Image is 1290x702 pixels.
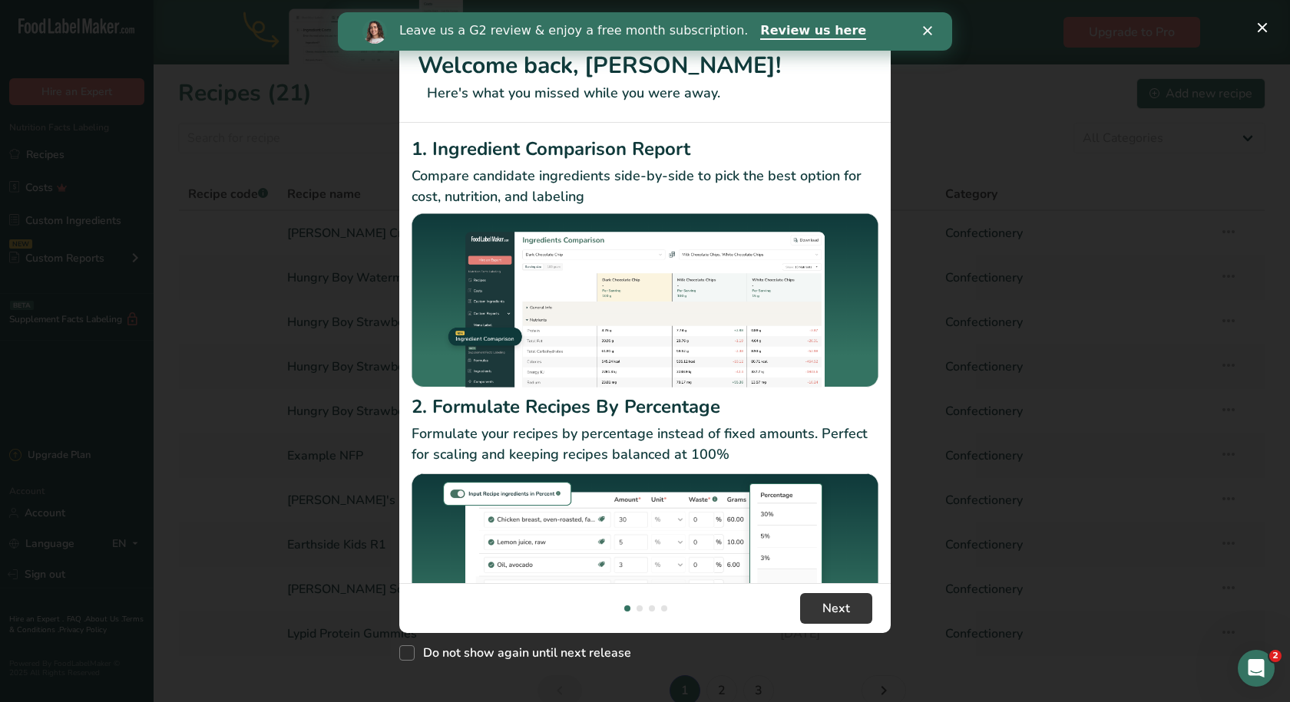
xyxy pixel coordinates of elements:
p: Formulate your recipes by percentage instead of fixed amounts. Perfect for scaling and keeping re... [412,424,878,465]
iframe: Intercom live chat [1238,650,1275,687]
span: Next [822,599,850,618]
h2: 2. Formulate Recipes By Percentage [412,393,878,420]
span: Do not show again until next release [415,645,631,661]
div: Close [585,14,600,23]
img: Formulate Recipes By Percentage [412,471,878,656]
button: Next [800,593,872,624]
img: Ingredient Comparison Report [412,213,878,387]
p: Here's what you missed while you were away. [418,83,872,104]
iframe: Intercom live chat banner [338,12,952,51]
p: Compare candidate ingredients side-by-side to pick the best option for cost, nutrition, and labeling [412,166,878,207]
h2: 1. Ingredient Comparison Report [412,135,878,163]
h1: Welcome back, [PERSON_NAME]! [418,48,872,83]
span: 2 [1269,650,1282,662]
